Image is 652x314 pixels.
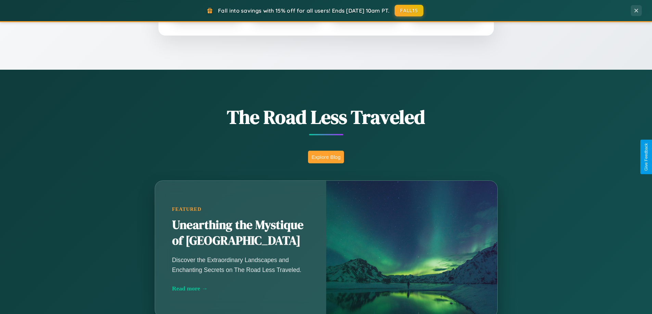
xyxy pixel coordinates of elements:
h1: The Road Less Traveled [121,104,532,130]
div: Read more → [172,285,309,292]
button: FALL15 [395,5,423,16]
iframe: Intercom live chat [7,291,23,307]
h2: Unearthing the Mystique of [GEOGRAPHIC_DATA] [172,217,309,249]
p: Discover the Extraordinary Landscapes and Enchanting Secrets on The Road Less Traveled. [172,255,309,274]
span: Fall into savings with 15% off for all users! Ends [DATE] 10am PT. [218,7,389,14]
button: Explore Blog [308,151,344,163]
div: Give Feedback [644,143,649,171]
div: Featured [172,206,309,212]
